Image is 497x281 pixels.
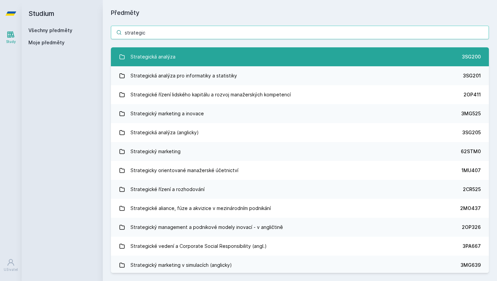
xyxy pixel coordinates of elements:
[111,180,489,199] a: Strategické řízení a rozhodování 2CR525
[131,202,271,215] div: Strategické aliance, fúze a akvizice v mezinárodním podnikání
[463,186,481,193] div: 2CR525
[6,39,16,44] div: Study
[111,66,489,85] a: Strategická analýza pro informatiky a statistiky 3SG201
[131,88,291,101] div: Strategické řízení lidského kapitálu a rozvoj manažerských kompetencí
[111,104,489,123] a: Strategický marketing a inovace 3MG525
[460,205,481,212] div: 2MO437
[463,243,481,250] div: 3PA667
[111,123,489,142] a: Strategická analýza (anglicky) 3SG205
[1,255,20,276] a: Uživatel
[111,237,489,256] a: Strategické vedení a Corporate Social Responsibility (angl.) 3PA667
[111,26,489,39] input: Název nebo ident předmětu…
[131,239,267,253] div: Strategické vedení a Corporate Social Responsibility (angl.)
[464,91,481,98] div: 2OP411
[462,129,481,136] div: 3SG205
[1,27,20,48] a: Study
[111,142,489,161] a: Strategický marketing 62STM0
[463,72,481,79] div: 3SG201
[131,126,199,139] div: Strategická analýza (anglicky)
[111,256,489,275] a: Strategický marketing v simulacích (anglicky) 3MG639
[131,164,238,177] div: Strategicky orientované manažerské účetnictví
[111,85,489,104] a: Strategické řízení lidského kapitálu a rozvoj manažerských kompetencí 2OP411
[462,224,481,231] div: 2OP326
[111,199,489,218] a: Strategické aliance, fúze a akvizice v mezinárodním podnikání 2MO437
[461,110,481,117] div: 3MG525
[131,50,175,64] div: Strategická analýza
[131,220,283,234] div: Strategický management a podnikové modely inovací - v angličtině
[4,267,18,272] div: Uživatel
[111,218,489,237] a: Strategický management a podnikové modely inovací - v angličtině 2OP326
[28,39,65,46] span: Moje předměty
[111,8,489,18] h1: Předměty
[131,69,237,83] div: Strategická analýza pro informatiky a statistiky
[131,183,205,196] div: Strategické řízení a rozhodování
[131,258,232,272] div: Strategický marketing v simulacích (anglicky)
[131,145,181,158] div: Strategický marketing
[461,148,481,155] div: 62STM0
[460,262,481,268] div: 3MG639
[111,161,489,180] a: Strategicky orientované manažerské účetnictví 1MU407
[462,53,481,60] div: 3SG200
[28,27,72,33] a: Všechny předměty
[461,167,481,174] div: 1MU407
[111,47,489,66] a: Strategická analýza 3SG200
[131,107,204,120] div: Strategický marketing a inovace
